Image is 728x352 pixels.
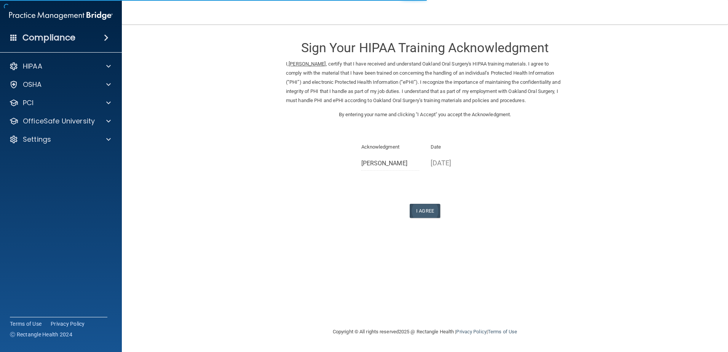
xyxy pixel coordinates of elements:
a: Settings [9,135,111,144]
a: Privacy Policy [456,329,486,334]
p: I, , certify that I have received and understand Oakland Oral Surgery's HIPAA training materials.... [286,59,564,105]
a: HIPAA [9,62,111,71]
a: OfficeSafe University [9,117,111,126]
p: Settings [23,135,51,144]
input: Full Name [361,157,420,171]
img: PMB logo [9,8,113,23]
p: PCI [23,98,34,107]
p: Date [431,142,489,152]
a: PCI [9,98,111,107]
ins: [PERSON_NAME] [289,61,326,67]
div: Copyright © All rights reserved 2025 @ Rectangle Health | | [286,320,564,344]
a: Terms of Use [10,320,42,328]
p: HIPAA [23,62,42,71]
a: Privacy Policy [51,320,85,328]
p: OfficeSafe University [23,117,95,126]
p: OSHA [23,80,42,89]
h4: Compliance [22,32,75,43]
button: I Agree [410,204,440,218]
span: Ⓒ Rectangle Health 2024 [10,331,72,338]
p: Acknowledgment [361,142,420,152]
h3: Sign Your HIPAA Training Acknowledgment [286,41,564,55]
a: Terms of Use [488,329,517,334]
p: [DATE] [431,157,489,169]
a: OSHA [9,80,111,89]
p: By entering your name and clicking "I Accept" you accept the Acknowledgment. [286,110,564,119]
